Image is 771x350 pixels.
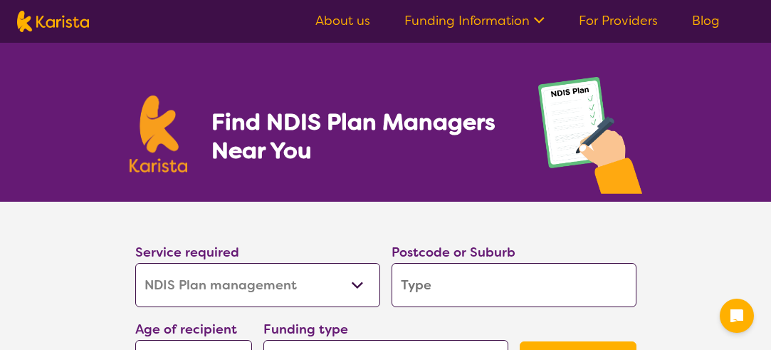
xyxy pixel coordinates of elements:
[211,108,509,165] h1: Find NDIS Plan Managers Near You
[315,12,370,29] a: About us
[404,12,545,29] a: Funding Information
[538,77,642,202] img: plan-management
[263,321,348,338] label: Funding type
[17,11,89,32] img: Karista logo
[392,263,636,307] input: Type
[392,244,515,261] label: Postcode or Suburb
[579,12,658,29] a: For Providers
[692,12,720,29] a: Blog
[135,321,237,338] label: Age of recipient
[130,96,188,173] img: Karista logo
[135,244,239,261] label: Service required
